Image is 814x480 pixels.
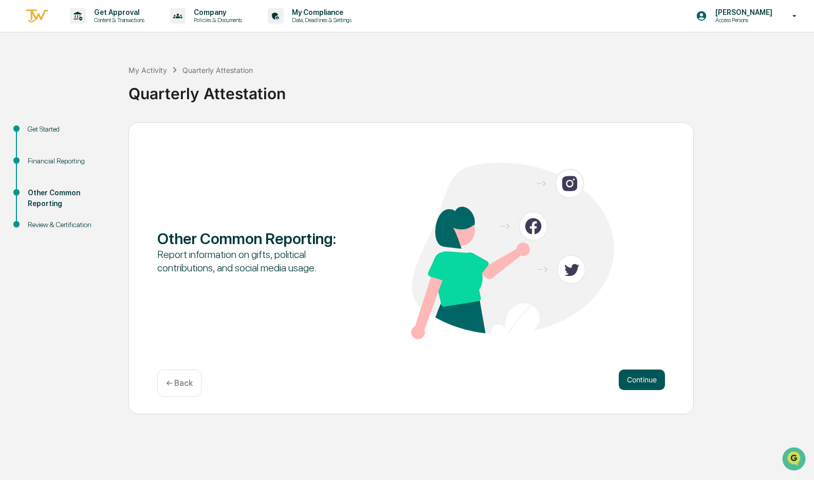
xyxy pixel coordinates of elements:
div: Other Common Reporting : [157,229,360,248]
a: Powered byPylon [72,174,124,182]
div: Review & Certification [28,219,112,230]
p: ← Back [166,378,193,388]
p: Access Persons [707,16,778,24]
p: My Compliance [284,8,357,16]
button: Continue [619,370,665,390]
p: How can we help? [10,22,187,38]
img: logo [25,8,49,25]
span: Preclearance [21,130,66,140]
div: Other Common Reporting [28,188,112,209]
p: Get Approval [86,8,150,16]
div: 🖐️ [10,131,18,139]
a: 🖐️Preclearance [6,125,70,144]
div: 🗄️ [75,131,83,139]
div: Quarterly Attestation [182,66,253,75]
span: Data Lookup [21,149,65,159]
p: [PERSON_NAME] [707,8,778,16]
div: Quarterly Attestation [128,76,809,103]
a: 🗄️Attestations [70,125,132,144]
img: Other Common Reporting [411,163,614,339]
div: Get Started [28,124,112,135]
button: Start new chat [175,82,187,94]
p: Policies & Documents [186,16,247,24]
a: 🔎Data Lookup [6,145,69,163]
div: Financial Reporting [28,156,112,167]
div: Start new chat [35,79,169,89]
span: Pylon [102,174,124,182]
img: 1746055101610-c473b297-6a78-478c-a979-82029cc54cd1 [10,79,29,97]
p: Data, Deadlines & Settings [284,16,357,24]
div: Report information on gifts, political contributions, and social media usage. [157,248,360,274]
iframe: Open customer support [781,446,809,474]
div: My Activity [128,66,167,75]
span: Attestations [85,130,127,140]
p: Company [186,8,247,16]
div: We're available if you need us! [35,89,130,97]
p: Content & Transactions [86,16,150,24]
div: 🔎 [10,150,18,158]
